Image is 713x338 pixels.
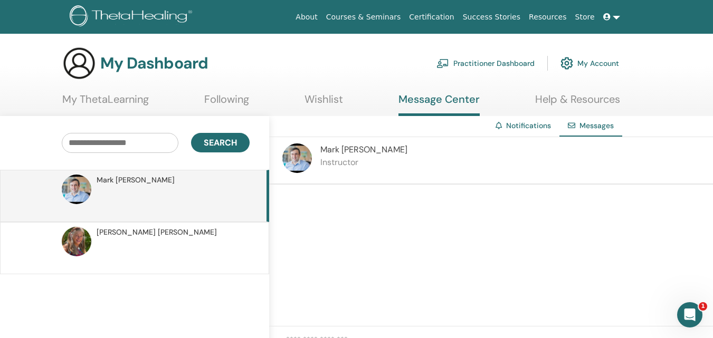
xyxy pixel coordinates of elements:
a: Following [204,93,249,113]
span: Mark [PERSON_NAME] [320,144,407,155]
a: Success Stories [459,7,525,27]
a: Courses & Seminars [322,7,405,27]
a: Store [571,7,599,27]
span: Search [204,137,237,148]
a: Practitioner Dashboard [436,52,535,75]
iframe: Intercom live chat [677,302,702,327]
a: About [291,7,321,27]
a: Wishlist [305,93,343,113]
h3: My Dashboard [100,54,208,73]
a: Help & Resources [535,93,620,113]
a: Message Center [398,93,480,116]
p: Instructor [320,156,407,169]
span: [PERSON_NAME] [PERSON_NAME] [97,227,217,238]
button: Search [191,133,250,152]
span: 1 [699,302,707,311]
img: logo.png [70,5,196,29]
img: default.jpg [282,143,312,173]
img: chalkboard-teacher.svg [436,59,449,68]
a: My ThetaLearning [62,93,149,113]
img: default.jpg [62,227,91,256]
a: Notifications [506,121,551,130]
img: cog.svg [560,54,573,72]
span: Mark [PERSON_NAME] [97,175,175,186]
a: Certification [405,7,458,27]
img: default.jpg [62,175,91,204]
a: My Account [560,52,619,75]
span: Messages [579,121,614,130]
a: Resources [525,7,571,27]
img: generic-user-icon.jpg [62,46,96,80]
